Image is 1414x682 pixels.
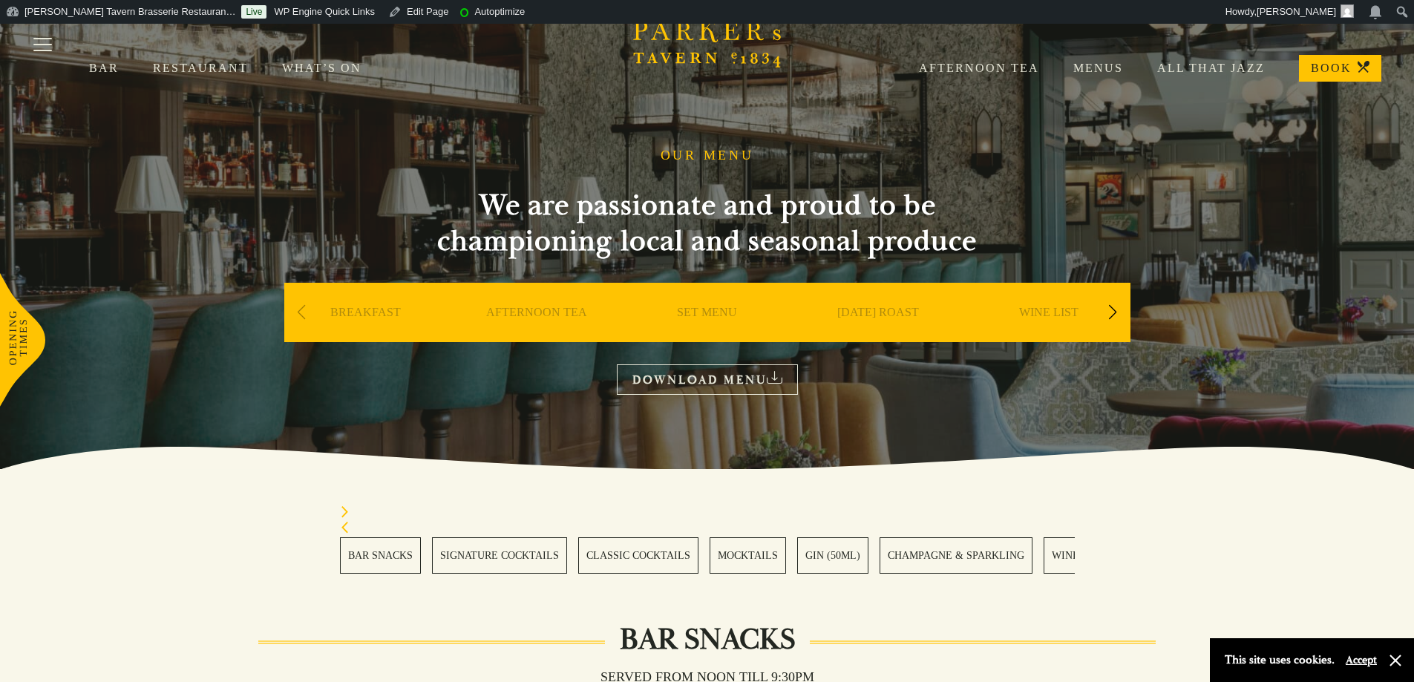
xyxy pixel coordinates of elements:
[710,537,786,574] a: 4 / 28
[1257,6,1336,17] span: [PERSON_NAME]
[796,283,960,387] div: 4 / 9
[605,622,810,658] h2: Bar Snacks
[241,5,266,19] a: Live
[633,15,782,68] svg: Brasserie Restaurant Cambridge | Parker's Tavern Cambridge
[1388,653,1403,668] button: Close and accept
[538,3,572,27] img: Views over 48 hours. Click for more Jetpack Stats.
[284,283,448,387] div: 1 / 9
[1346,653,1377,667] button: Accept
[340,522,1075,537] div: Previous slide
[837,305,919,364] a: [DATE] ROAST
[626,283,789,387] div: 3 / 9
[486,305,587,364] a: AFTERNOON TEA
[1103,296,1123,329] div: Next slide
[677,305,737,364] a: SET MENU
[330,305,401,364] a: BREAKFAST
[880,537,1032,574] a: 6 / 28
[292,296,312,329] div: Previous slide
[797,537,868,574] a: 5 / 28
[578,537,698,574] a: 3 / 28
[455,283,618,387] div: 2 / 9
[967,283,1130,387] div: 5 / 9
[617,364,798,395] a: DOWNLOAD MENU
[661,148,754,164] h1: OUR MENU
[340,506,1075,522] div: Next slide
[432,537,567,574] a: 2 / 28
[1044,537,1093,574] a: 7 / 28
[11,16,74,79] button: Toggle navigation
[410,188,1004,259] h2: We are passionate and proud to be championing local and seasonal produce
[1019,305,1078,364] a: WINE LIST
[340,537,421,574] a: 1 / 28
[1225,649,1335,671] p: This site uses cookies.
